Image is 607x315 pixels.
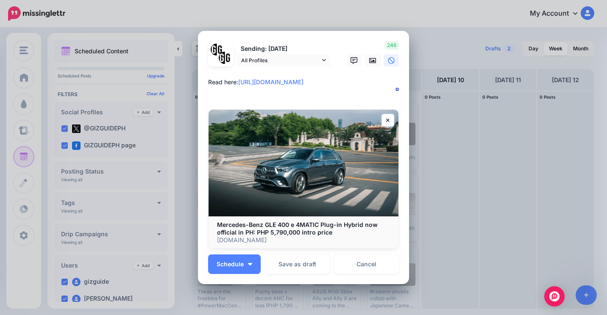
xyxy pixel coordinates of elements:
[265,254,330,274] button: Save as draft
[217,221,378,236] b: Mercedes-Benz GLE 400 e 4MATIC Plug-in Hybrid now official in PH: PHP 5,790,000 intro price
[208,254,261,274] button: Schedule
[208,77,403,87] div: Read here:
[219,52,231,64] img: JT5sWCfR-79925.png
[237,54,330,66] a: All Profiles
[217,236,390,244] p: [DOMAIN_NAME]
[248,263,252,265] img: arrow-down-white.png
[211,44,223,56] img: 353459792_649996473822713_4483302954317148903_n-bsa138318.png
[208,77,403,97] textarea: To enrich screen reader interactions, please activate Accessibility in Grammarly extension settings
[544,286,565,307] div: Open Intercom Messenger
[241,56,320,65] span: All Profiles
[384,41,399,50] span: 246
[217,261,244,267] span: Schedule
[209,110,398,216] img: Mercedes-Benz GLE 400 e 4MATIC Plug-in Hybrid now official in PH: PHP 5,790,000 intro price
[334,254,399,274] a: Cancel
[237,44,330,54] p: Sending: [DATE]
